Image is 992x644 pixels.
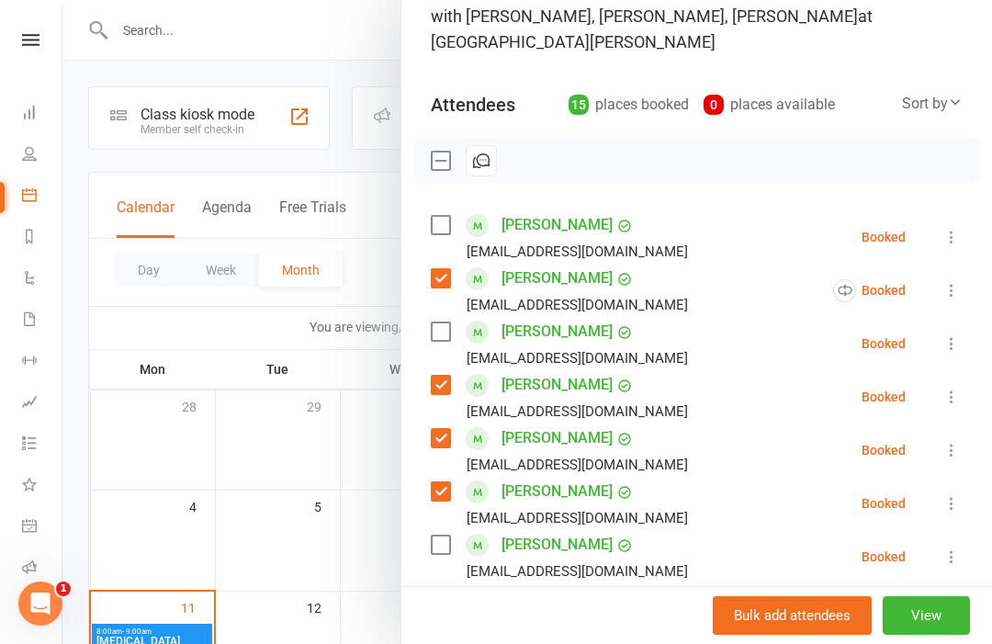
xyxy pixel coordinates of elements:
[22,507,63,548] a: General attendance kiosk mode
[22,94,63,135] a: Dashboard
[467,293,688,317] div: [EMAIL_ADDRESS][DOMAIN_NAME]
[22,176,63,218] a: Calendar
[502,530,613,559] a: [PERSON_NAME]
[22,548,63,590] a: Roll call kiosk mode
[569,92,689,118] div: places booked
[502,583,613,613] a: [PERSON_NAME]
[833,279,906,302] div: Booked
[704,95,724,115] div: 0
[502,264,613,293] a: [PERSON_NAME]
[862,444,906,457] div: Booked
[704,92,835,118] div: places available
[467,346,688,370] div: [EMAIL_ADDRESS][DOMAIN_NAME]
[502,477,613,506] a: [PERSON_NAME]
[502,317,613,346] a: [PERSON_NAME]
[431,92,515,118] div: Attendees
[502,210,613,240] a: [PERSON_NAME]
[467,240,688,264] div: [EMAIL_ADDRESS][DOMAIN_NAME]
[883,596,970,635] button: View
[569,95,589,115] div: 15
[862,550,906,563] div: Booked
[902,92,963,116] div: Sort by
[862,497,906,510] div: Booked
[56,582,71,596] span: 1
[862,231,906,243] div: Booked
[18,582,62,626] iframe: Intercom live chat
[467,506,688,530] div: [EMAIL_ADDRESS][DOMAIN_NAME]
[22,218,63,259] a: Reports
[431,6,858,26] span: with [PERSON_NAME], [PERSON_NAME], [PERSON_NAME]
[467,453,688,477] div: [EMAIL_ADDRESS][DOMAIN_NAME]
[862,390,906,403] div: Booked
[862,337,906,350] div: Booked
[467,559,688,583] div: [EMAIL_ADDRESS][DOMAIN_NAME]
[467,400,688,424] div: [EMAIL_ADDRESS][DOMAIN_NAME]
[22,466,63,507] a: What's New
[502,370,613,400] a: [PERSON_NAME]
[502,424,613,453] a: [PERSON_NAME]
[22,135,63,176] a: People
[22,383,63,424] a: Assessments
[713,596,872,635] button: Bulk add attendees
